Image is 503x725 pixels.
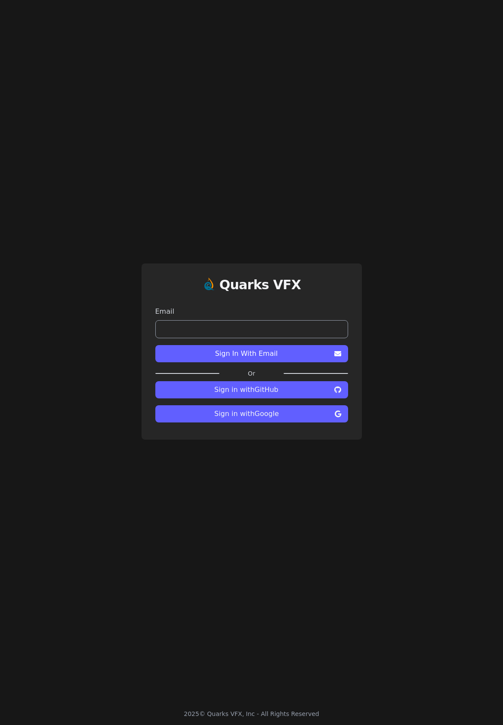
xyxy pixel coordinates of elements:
[162,409,331,419] span: Sign in with Google
[219,277,301,293] h1: Quarks VFX
[219,277,301,300] a: Quarks VFX
[155,405,348,422] button: Sign in withGoogle
[155,345,348,362] button: Sign In With Email
[155,381,348,398] button: Sign in withGitHub
[162,349,331,359] span: Sign In With Email
[155,306,348,317] label: Email
[219,369,283,378] label: Or
[162,385,331,395] span: Sign in with GitHub
[184,710,319,718] div: 2025 © Quarks VFX, Inc - All Rights Reserved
